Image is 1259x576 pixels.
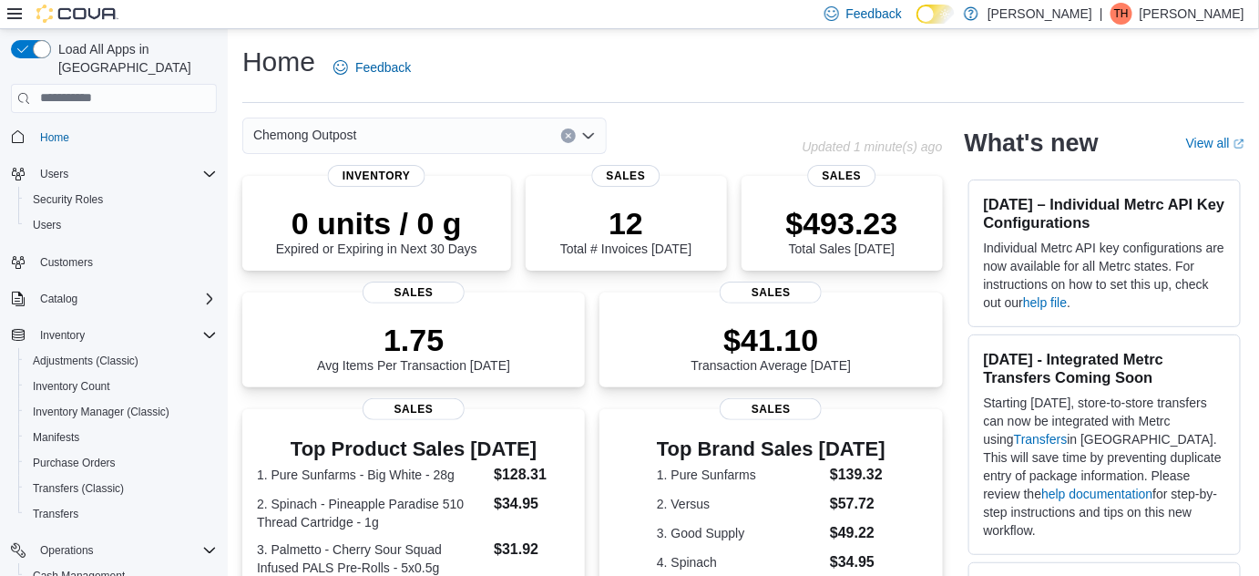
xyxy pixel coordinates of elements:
[984,350,1225,386] h3: [DATE] - Integrated Metrc Transfers Coming Soon
[33,163,217,185] span: Users
[26,401,177,423] a: Inventory Manager (Classic)
[26,350,217,372] span: Adjustments (Classic)
[916,24,917,25] span: Dark Mode
[830,522,885,544] dd: $49.22
[26,427,217,448] span: Manifests
[26,189,217,211] span: Security Roles
[33,456,116,470] span: Purchase Orders
[26,478,217,499] span: Transfers (Classic)
[4,249,224,275] button: Customers
[916,5,955,24] input: Dark Mode
[830,464,885,486] dd: $139.32
[253,124,357,146] span: Chemong Outpost
[4,286,224,312] button: Catalog
[363,398,465,420] span: Sales
[33,127,77,149] a: Home
[33,354,138,368] span: Adjustments (Classic)
[33,192,103,207] span: Security Roles
[18,476,224,501] button: Transfers (Classic)
[51,40,217,77] span: Load All Apps in [GEOGRAPHIC_DATA]
[33,252,100,273] a: Customers
[657,524,823,542] dt: 3. Good Supply
[691,322,852,358] p: $41.10
[328,165,425,187] span: Inventory
[40,167,68,181] span: Users
[720,398,822,420] span: Sales
[494,464,570,486] dd: $128.31
[26,452,217,474] span: Purchase Orders
[802,139,942,154] p: Updated 1 minute(s) ago
[40,292,77,306] span: Catalog
[26,503,217,525] span: Transfers
[1114,3,1129,25] span: TH
[984,239,1225,312] p: Individual Metrc API key configurations are now available for all Metrc states. For instructions ...
[657,553,823,571] dt: 4. Spinach
[33,288,85,310] button: Catalog
[830,493,885,515] dd: $57.72
[581,129,596,143] button: Open list of options
[26,401,217,423] span: Inventory Manager (Classic)
[26,503,86,525] a: Transfers
[257,438,570,460] h3: Top Product Sales [DATE]
[33,288,217,310] span: Catalog
[33,540,217,561] span: Operations
[494,493,570,515] dd: $34.95
[33,324,217,346] span: Inventory
[657,495,823,513] dt: 2. Versus
[26,189,110,211] a: Security Roles
[720,282,822,303] span: Sales
[1233,139,1244,149] svg: External link
[33,430,79,445] span: Manifests
[33,163,76,185] button: Users
[26,375,217,397] span: Inventory Count
[33,405,169,419] span: Inventory Manager (Classic)
[1186,136,1244,150] a: View allExternal link
[26,214,68,236] a: Users
[846,5,902,23] span: Feedback
[1041,487,1152,501] a: help documentation
[18,450,224,476] button: Purchase Orders
[40,130,69,145] span: Home
[33,481,124,496] span: Transfers (Classic)
[33,251,217,273] span: Customers
[18,187,224,212] button: Security Roles
[276,205,477,242] p: 0 units / 0 g
[40,328,85,343] span: Inventory
[40,543,94,558] span: Operations
[18,374,224,399] button: Inventory Count
[657,438,885,460] h3: Top Brand Sales [DATE]
[494,539,570,561] dd: $31.92
[18,425,224,450] button: Manifests
[4,124,224,150] button: Home
[18,348,224,374] button: Adjustments (Classic)
[786,205,898,242] p: $493.23
[560,205,691,242] p: 12
[33,379,110,394] span: Inventory Count
[257,495,486,531] dt: 2. Spinach - Pineapple Paradise 510 Thread Cartridge - 1g
[1100,3,1103,25] p: |
[26,478,131,499] a: Transfers (Classic)
[317,322,510,358] p: 1.75
[786,205,898,256] div: Total Sales [DATE]
[561,129,576,143] button: Clear input
[984,394,1225,540] p: Starting [DATE], store-to-store transfers can now be integrated with Metrc using in [GEOGRAPHIC_D...
[592,165,660,187] span: Sales
[33,540,101,561] button: Operations
[33,218,61,232] span: Users
[560,205,691,256] div: Total # Invoices [DATE]
[988,3,1092,25] p: [PERSON_NAME]
[276,205,477,256] div: Expired or Expiring in Next 30 Days
[18,501,224,527] button: Transfers
[1014,432,1068,447] a: Transfers
[830,551,885,573] dd: $34.95
[33,507,78,521] span: Transfers
[1140,3,1244,25] p: [PERSON_NAME]
[257,466,486,484] dt: 1. Pure Sunfarms - Big White - 28g
[657,466,823,484] dt: 1. Pure Sunfarms
[1023,295,1067,310] a: help file
[326,49,418,86] a: Feedback
[4,538,224,563] button: Operations
[26,427,87,448] a: Manifests
[355,58,411,77] span: Feedback
[33,324,92,346] button: Inventory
